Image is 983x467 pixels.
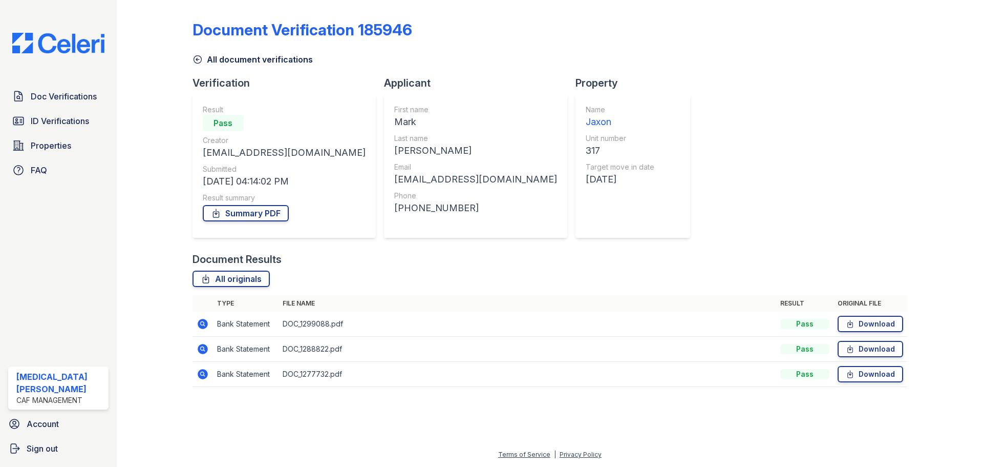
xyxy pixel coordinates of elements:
th: Result [776,295,834,312]
a: Sign out [4,438,113,459]
a: Doc Verifications [8,86,109,107]
a: FAQ [8,160,109,180]
a: Name Jaxon [586,105,654,129]
div: Last name [394,133,557,144]
div: CAF Management [16,395,104,405]
span: FAQ [31,164,47,176]
div: Property [575,76,698,90]
a: Download [838,316,903,332]
div: Verification [193,76,384,90]
div: Pass [780,344,829,354]
th: Original file [834,295,907,312]
div: [PHONE_NUMBER] [394,201,557,215]
div: Pass [780,319,829,329]
td: DOC_1299088.pdf [279,312,776,337]
a: Download [838,341,903,357]
td: Bank Statement [213,312,279,337]
div: [EMAIL_ADDRESS][DOMAIN_NAME] [394,172,557,187]
div: Phone [394,191,557,201]
div: [DATE] 04:14:02 PM [203,174,366,189]
div: Document Results [193,252,282,267]
span: Account [27,418,59,430]
div: Target move in date [586,162,654,172]
div: Pass [203,115,244,131]
div: Unit number [586,133,654,144]
div: [MEDICAL_DATA][PERSON_NAME] [16,371,104,395]
a: All originals [193,271,270,287]
div: Submitted [203,164,366,174]
div: Mark [394,115,557,129]
td: DOC_1277732.pdf [279,362,776,387]
div: Email [394,162,557,172]
div: | [554,451,556,458]
td: Bank Statement [213,362,279,387]
div: Pass [780,369,829,379]
span: Doc Verifications [31,90,97,103]
div: [DATE] [586,172,654,187]
a: Download [838,366,903,382]
th: Type [213,295,279,312]
div: Jaxon [586,115,654,129]
div: 317 [586,144,654,158]
div: Result [203,105,366,115]
a: All document verifications [193,53,313,66]
a: Terms of Service [498,451,550,458]
div: First name [394,105,557,115]
div: [EMAIL_ADDRESS][DOMAIN_NAME] [203,146,366,160]
a: ID Verifications [8,111,109,131]
td: DOC_1288822.pdf [279,337,776,362]
div: Creator [203,135,366,146]
span: Sign out [27,442,58,455]
div: Applicant [384,76,575,90]
div: Document Verification 185946 [193,21,412,39]
span: Properties [31,139,71,152]
img: CE_Logo_Blue-a8612792a0a2168367f1c8372b55b34899dd931a85d93a1a3d3e32e68fde9ad4.png [4,33,113,53]
span: ID Verifications [31,115,89,127]
th: File name [279,295,776,312]
div: [PERSON_NAME] [394,144,557,158]
a: Account [4,414,113,434]
div: Name [586,105,654,115]
td: Bank Statement [213,337,279,362]
div: Result summary [203,193,366,203]
a: Summary PDF [203,205,289,221]
a: Privacy Policy [560,451,602,458]
a: Properties [8,135,109,156]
